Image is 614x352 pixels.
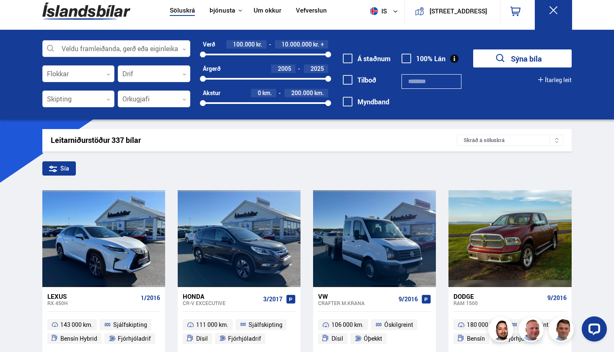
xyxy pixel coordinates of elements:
[343,55,391,62] label: Á staðnum
[538,77,572,83] button: Ítarleg leit
[47,292,137,300] div: Lexus
[291,89,313,97] span: 200.000
[399,296,418,303] span: 9/2016
[233,40,255,48] span: 100.000
[318,300,395,306] div: Crafter M.KRANA
[51,136,457,145] div: Leitarniðurstöður 337 bílar
[467,320,499,330] span: 180 000 km.
[313,41,319,48] span: kr.
[370,7,378,15] img: svg+xml;base64,PHN2ZyB4bWxucz0iaHR0cDovL3d3dy53My5vcmcvMjAwMC9zdmciIHdpZHRoPSI1MTIiIGhlaWdodD0iNT...
[228,334,261,344] span: Fjórhjóladrif
[278,65,291,72] span: 2005
[575,313,610,348] iframe: LiveChat chat widget
[47,300,137,306] div: RX 450H
[457,135,563,146] div: Skráð á söluskrá
[547,295,567,301] span: 9/2016
[42,161,76,176] div: Sía
[113,320,147,330] span: Sjálfskipting
[196,320,228,330] span: 111 000 km.
[183,300,260,306] div: CR-V EXCECUTIVE
[254,7,281,16] a: Um okkur
[256,41,262,48] span: kr.
[343,98,389,106] label: Myndband
[453,300,544,306] div: RAM 1500
[60,334,97,344] span: Bensín Hybrid
[203,65,220,72] div: Árgerð
[196,334,208,344] span: Dísil
[332,334,343,344] span: Dísil
[427,8,489,15] button: [STREET_ADDRESS]
[384,320,413,330] span: Óskilgreint
[263,296,282,303] span: 3/2017
[364,334,382,344] span: Óþekkt
[520,318,545,343] img: siFngHWaQ9KaOqBr.png
[550,318,575,343] img: FbJEzSuNWCJXmdc-.webp
[60,320,93,330] span: 143 000 km.
[473,49,572,67] button: Sýna bíla
[467,334,485,344] span: Bensín
[141,295,160,301] span: 1/2016
[318,292,395,300] div: VW
[314,90,324,96] span: km.
[367,7,388,15] span: is
[453,292,544,300] div: Dodge
[118,334,151,344] span: Fjórhjóladrif
[282,40,312,48] span: 10.000.000
[203,90,220,96] div: Akstur
[170,7,195,16] a: Söluskrá
[343,76,376,84] label: Tilboð
[262,90,272,96] span: km.
[402,55,446,62] label: 100% Lán
[311,65,324,72] span: 2025
[210,7,235,15] button: Þjónusta
[490,318,515,343] img: nhp88E3Fdnt1Opn2.png
[296,7,327,16] a: Vefverslun
[258,89,261,97] span: 0
[332,320,364,330] span: 106 000 km.
[183,292,260,300] div: Honda
[321,41,324,48] span: +
[203,41,215,48] div: Verð
[249,320,282,330] span: Sjálfskipting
